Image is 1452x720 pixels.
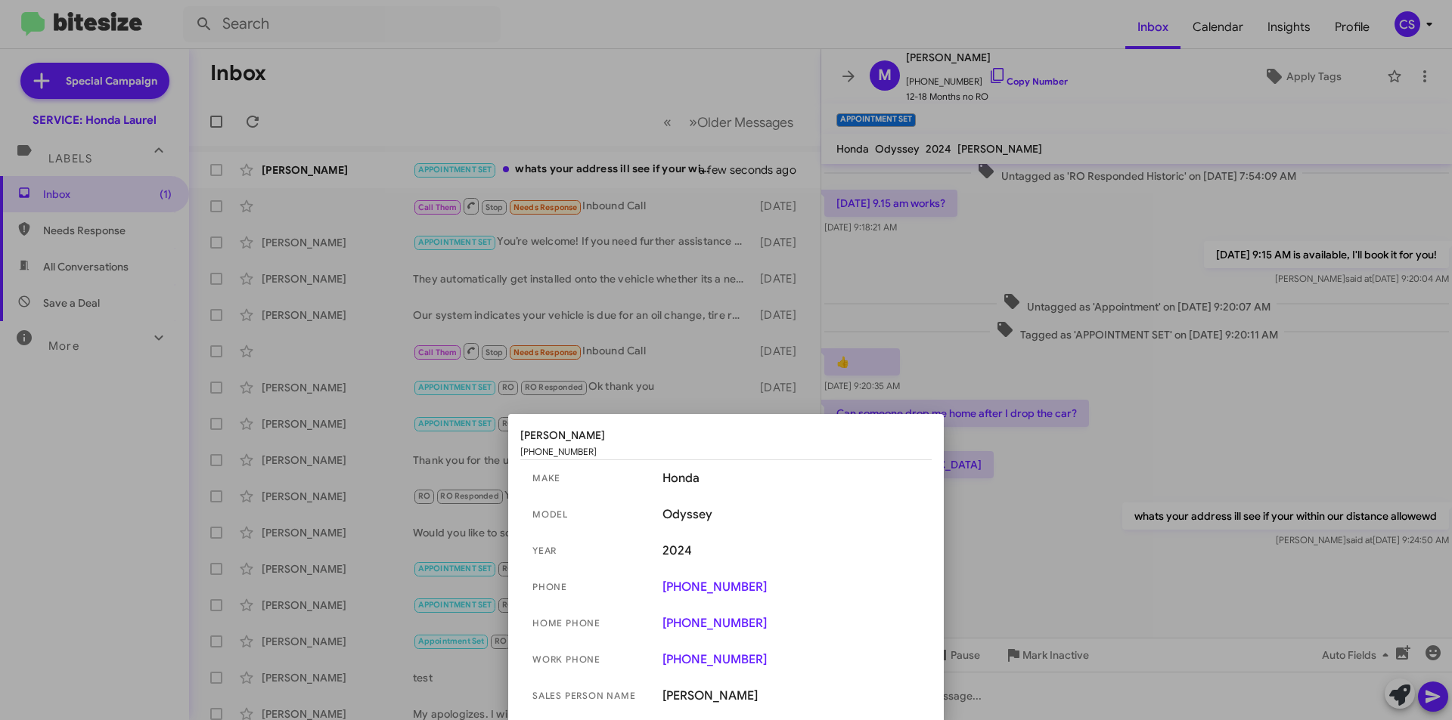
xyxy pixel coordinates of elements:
span: model [532,507,650,522]
a: [PHONE_NUMBER] [662,616,920,631]
span: work phone [532,652,650,667]
a: [PHONE_NUMBER] [662,652,920,667]
a: [PHONE_NUMBER] [662,579,920,595]
span: home phone [532,616,650,631]
span: Odyssey [662,507,920,522]
span: sales person name [532,688,650,703]
span: phone [532,579,650,595]
span: [PHONE_NUMBER] [520,444,597,459]
span: 2024 [662,543,920,558]
span: [PERSON_NAME] [520,426,932,444]
span: make [532,471,650,486]
span: [PERSON_NAME] [662,688,920,703]
span: year [532,543,650,558]
span: Honda [662,471,920,486]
